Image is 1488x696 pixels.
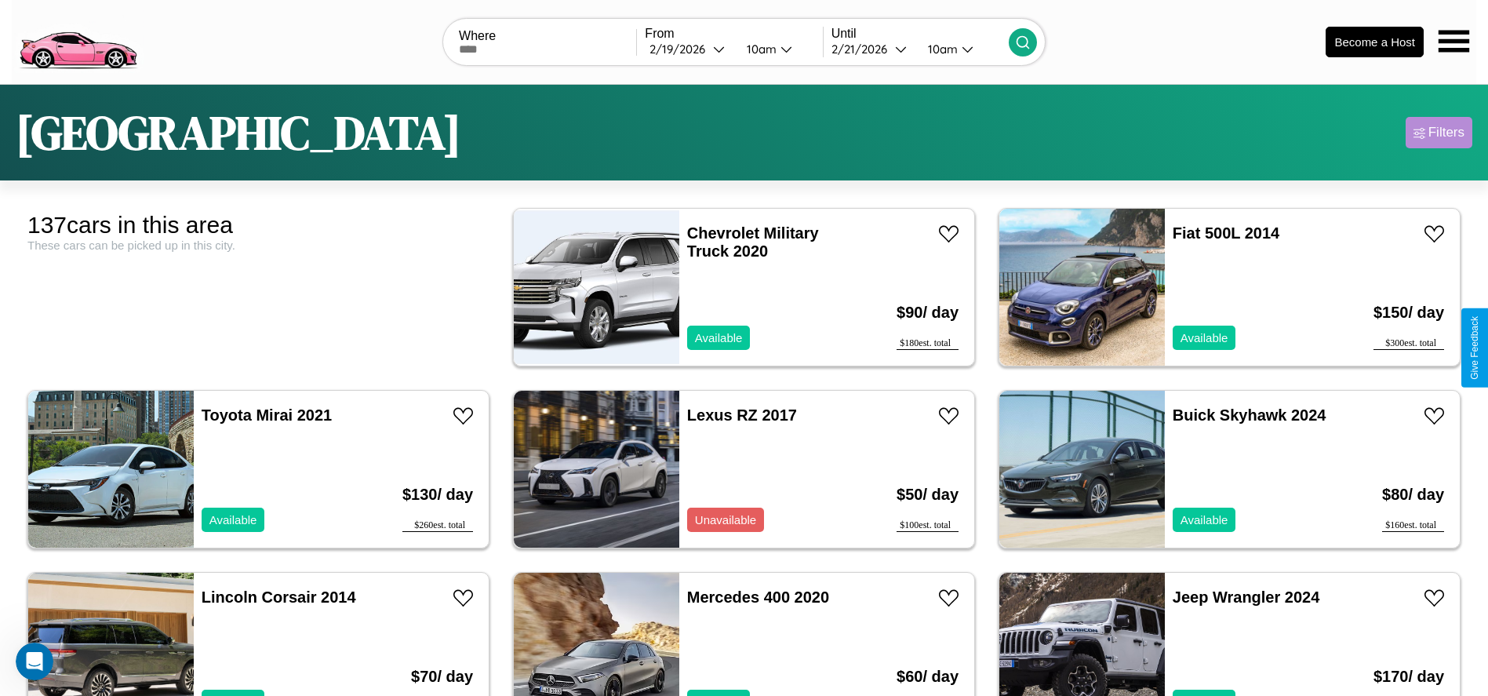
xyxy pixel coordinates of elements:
[687,406,797,424] a: Lexus RZ 2017
[459,29,636,43] label: Where
[1373,337,1444,350] div: $ 300 est. total
[209,509,257,530] p: Available
[897,519,959,532] div: $ 100 est. total
[687,224,819,260] a: Chevrolet Military Truck 2020
[645,27,822,41] label: From
[915,41,1009,57] button: 10am
[695,509,756,530] p: Unavailable
[16,643,53,680] iframe: Intercom live chat
[897,288,959,337] h3: $ 90 / day
[1173,224,1279,242] a: Fiat 500L 2014
[402,470,473,519] h3: $ 130 / day
[687,589,829,606] a: Mercedes 400 2020
[1382,470,1444,519] h3: $ 80 / day
[1428,125,1464,140] div: Filters
[1382,519,1444,532] div: $ 160 est. total
[649,42,713,56] div: 2 / 19 / 2026
[920,42,962,56] div: 10am
[16,100,461,165] h1: [GEOGRAPHIC_DATA]
[402,519,473,532] div: $ 260 est. total
[645,41,733,57] button: 2/19/2026
[202,589,356,606] a: Lincoln Corsair 2014
[1173,589,1320,606] a: Jeep Wrangler 2024
[27,239,489,252] div: These cars can be picked up in this city.
[202,406,332,424] a: Toyota Mirai 2021
[1406,117,1472,148] button: Filters
[1181,327,1228,348] p: Available
[1326,27,1424,57] button: Become a Host
[1173,406,1326,424] a: Buick Skyhawk 2024
[897,337,959,350] div: $ 180 est. total
[27,212,489,239] div: 137 cars in this area
[739,42,780,56] div: 10am
[12,8,144,73] img: logo
[1181,509,1228,530] p: Available
[831,27,1009,41] label: Until
[734,41,823,57] button: 10am
[831,42,895,56] div: 2 / 21 / 2026
[1469,316,1480,380] div: Give Feedback
[1373,288,1444,337] h3: $ 150 / day
[897,470,959,519] h3: $ 50 / day
[695,327,743,348] p: Available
